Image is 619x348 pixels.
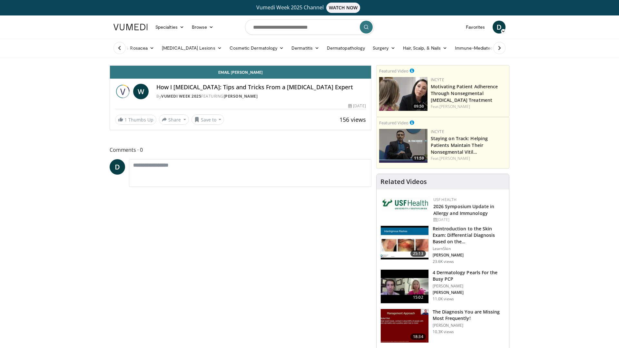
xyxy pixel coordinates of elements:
a: Immune-Mediated [451,42,503,54]
img: VuMedi Logo [113,24,148,30]
a: USF Health [433,197,457,202]
span: 25:13 [410,250,426,257]
img: 022c50fb-a848-4cac-a9d8-ea0906b33a1b.150x105_q85_crop-smart_upscale.jpg [381,226,428,259]
p: [PERSON_NAME] [433,290,505,295]
div: By FEATURING [156,93,366,99]
a: Motivating Patient Adherence Through Nonsegmental [MEDICAL_DATA] Treatment [431,83,498,103]
img: 52a0b0fc-6587-4d56-b82d-d28da2c4b41b.150x105_q85_crop-smart_upscale.jpg [381,309,428,343]
p: 11.0K views [433,296,454,302]
div: Feat. [431,156,506,161]
a: Acne & Rosacea [110,42,158,54]
p: 23.6K views [433,259,454,264]
span: WATCH NOW [326,3,360,13]
a: 15:02 4 Dermatology Pearls For the Busy PCP [PERSON_NAME] [PERSON_NAME] 11.0K views [380,269,505,304]
a: Incyte [431,129,444,134]
a: Vumedi Week 2025 [161,93,201,99]
img: 39505ded-af48-40a4-bb84-dee7792dcfd5.png.150x105_q85_crop-smart_upscale.jpg [379,77,427,111]
small: Featured Video [379,120,408,126]
a: Favorites [462,21,489,34]
p: 10.3K views [433,329,454,334]
img: fe0751a3-754b-4fa7-bfe3-852521745b57.png.150x105_q85_crop-smart_upscale.jpg [379,129,427,163]
a: [PERSON_NAME] [439,156,470,161]
h3: The Diagnosis You are Missing Most Frequently! [433,309,505,322]
h4: Related Videos [380,178,427,186]
p: [PERSON_NAME] [433,323,505,328]
a: Incyte [431,77,444,82]
a: [MEDICAL_DATA] Lesions [158,42,226,54]
a: Surgery [369,42,399,54]
h3: 4 Dermatology Pearls For the Busy PCP [433,269,505,282]
a: D [110,159,125,175]
p: [PERSON_NAME] [433,253,505,258]
span: 15:02 [410,294,426,301]
a: 25:13 Reintroduction to the Skin Exam: Differential Diagnosis Based on the… LearnSkin [PERSON_NAM... [380,226,505,264]
a: D [493,21,506,34]
a: 18:34 The Diagnosis You are Missing Most Frequently! [PERSON_NAME] 10.3K views [380,309,505,343]
div: [DATE] [348,103,366,109]
a: Dermatitis [288,42,323,54]
a: Staying on Track: Helping Patients Maintain Their Nonsegmental Vitil… [431,135,488,155]
small: Featured Video [379,68,408,74]
span: Comments 0 [110,146,371,154]
a: [PERSON_NAME] [439,104,470,109]
span: 156 views [339,116,366,123]
a: 11:59 [379,129,427,163]
a: Vumedi Week 2025 ChannelWATCH NOW [114,3,505,13]
img: 04c704bc-886d-4395-b463-610399d2ca6d.150x105_q85_crop-smart_upscale.jpg [381,270,428,303]
a: W [133,84,149,99]
input: Search topics, interventions [245,19,374,35]
h4: How I [MEDICAL_DATA]: Tips and Tricks From a [MEDICAL_DATA] Expert [156,84,366,91]
div: [DATE] [433,217,504,223]
div: Feat. [431,104,506,110]
h3: Reintroduction to the Skin Exam: Differential Diagnosis Based on the… [433,226,505,245]
a: 09:50 [379,77,427,111]
button: Save to [192,114,224,125]
p: LearnSkin [433,246,505,251]
p: [PERSON_NAME] [433,284,505,289]
a: Email [PERSON_NAME] [110,66,371,79]
button: Share [159,114,189,125]
img: 6ba8804a-8538-4002-95e7-a8f8012d4a11.png.150x105_q85_autocrop_double_scale_upscale_version-0.2.jpg [382,197,430,211]
a: 2026 Symposium Update in Allergy and Immunology [433,203,494,216]
span: 18:34 [410,333,426,340]
span: 11:59 [412,155,426,161]
span: 09:50 [412,103,426,109]
span: 1 [124,117,127,123]
video-js: Video Player [110,65,371,66]
a: Browse [188,21,218,34]
a: Specialties [152,21,188,34]
a: Hair, Scalp, & Nails [399,42,451,54]
a: Cosmetic Dermatology [226,42,288,54]
a: Dermatopathology [323,42,369,54]
a: 1 Thumbs Up [115,115,156,125]
img: Vumedi Week 2025 [115,84,131,99]
a: [PERSON_NAME] [224,93,258,99]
